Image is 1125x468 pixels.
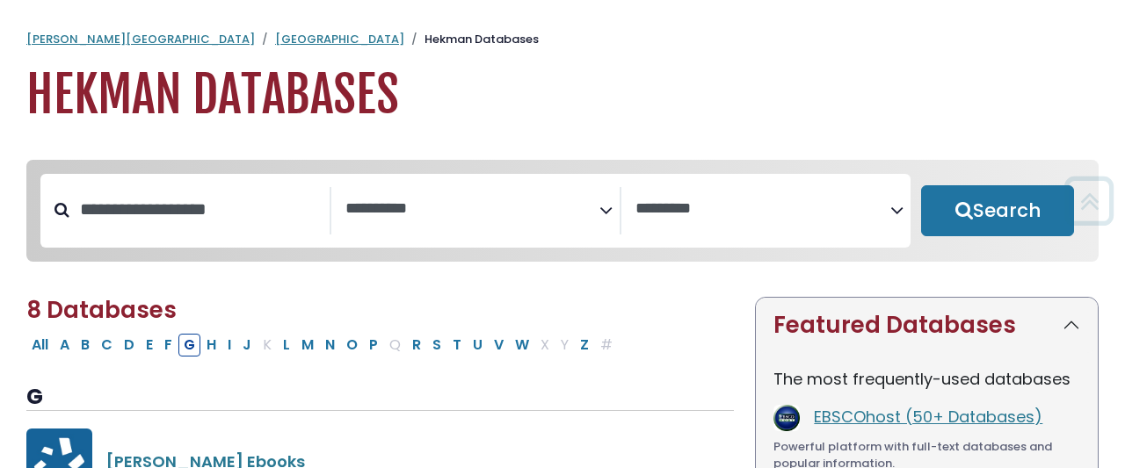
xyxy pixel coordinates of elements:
button: Filter Results A [54,334,75,356]
button: Filter Results N [320,334,340,356]
button: Filter Results Z [575,334,594,356]
li: Hekman Databases [404,31,539,48]
a: EBSCOhost (50+ Databases) [814,406,1042,428]
button: Filter Results E [141,334,158,356]
button: Filter Results J [237,334,257,356]
button: Filter Results T [447,334,467,356]
button: Filter Results F [159,334,178,356]
button: Filter Results P [364,334,383,356]
h3: G [26,385,734,411]
nav: Search filters [26,160,1099,262]
a: [GEOGRAPHIC_DATA] [275,31,404,47]
button: Filter Results B [76,334,95,356]
button: Filter Results S [427,334,446,356]
button: Filter Results C [96,334,118,356]
div: Alpha-list to filter by first letter of database name [26,333,620,355]
button: Filter Results G [178,334,200,356]
a: Back to Top [1057,184,1121,217]
button: Filter Results U [468,334,488,356]
textarea: Search [345,200,600,219]
span: 8 Databases [26,294,177,326]
button: Filter Results I [222,334,236,356]
button: All [26,334,54,356]
button: Filter Results R [407,334,426,356]
input: Search database by title or keyword [69,195,330,224]
h1: Hekman Databases [26,66,1099,125]
nav: breadcrumb [26,31,1099,48]
button: Filter Results V [489,334,509,356]
button: Submit for Search Results [921,185,1074,236]
button: Filter Results H [201,334,221,356]
button: Filter Results M [296,334,319,356]
button: Filter Results W [510,334,534,356]
a: [PERSON_NAME][GEOGRAPHIC_DATA] [26,31,255,47]
p: The most frequently-used databases [773,367,1080,391]
button: Filter Results O [341,334,363,356]
button: Featured Databases [756,298,1098,353]
button: Filter Results D [119,334,140,356]
button: Filter Results L [278,334,295,356]
textarea: Search [635,200,890,219]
